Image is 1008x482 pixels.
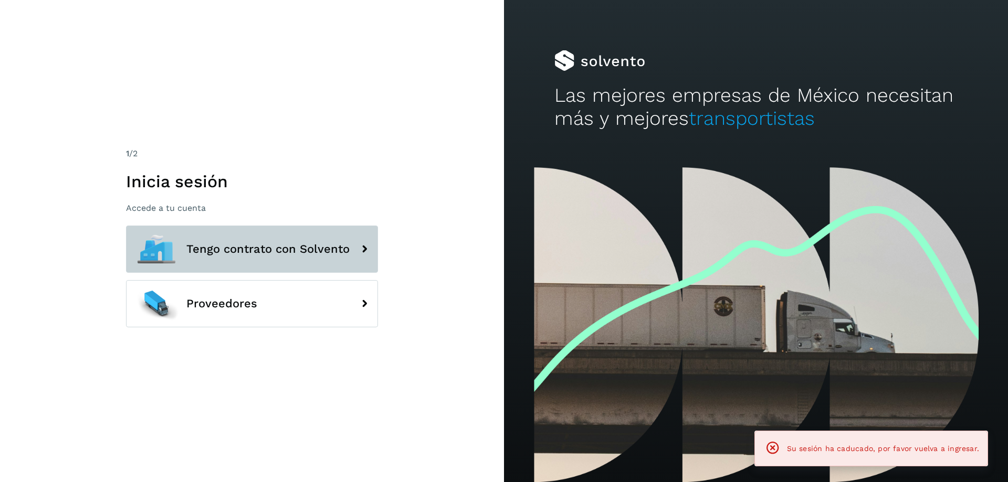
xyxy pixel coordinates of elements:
[689,107,815,130] span: transportistas
[126,203,378,213] p: Accede a tu cuenta
[126,226,378,273] button: Tengo contrato con Solvento
[126,148,129,158] span: 1
[126,147,378,160] div: /2
[126,172,378,191] h1: Inicia sesión
[126,280,378,327] button: Proveedores
[787,444,979,453] span: Su sesión ha caducado, por favor vuelva a ingresar.
[186,243,350,255] span: Tengo contrato con Solvento
[554,84,958,131] h2: Las mejores empresas de México necesitan más y mejores
[186,297,257,310] span: Proveedores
